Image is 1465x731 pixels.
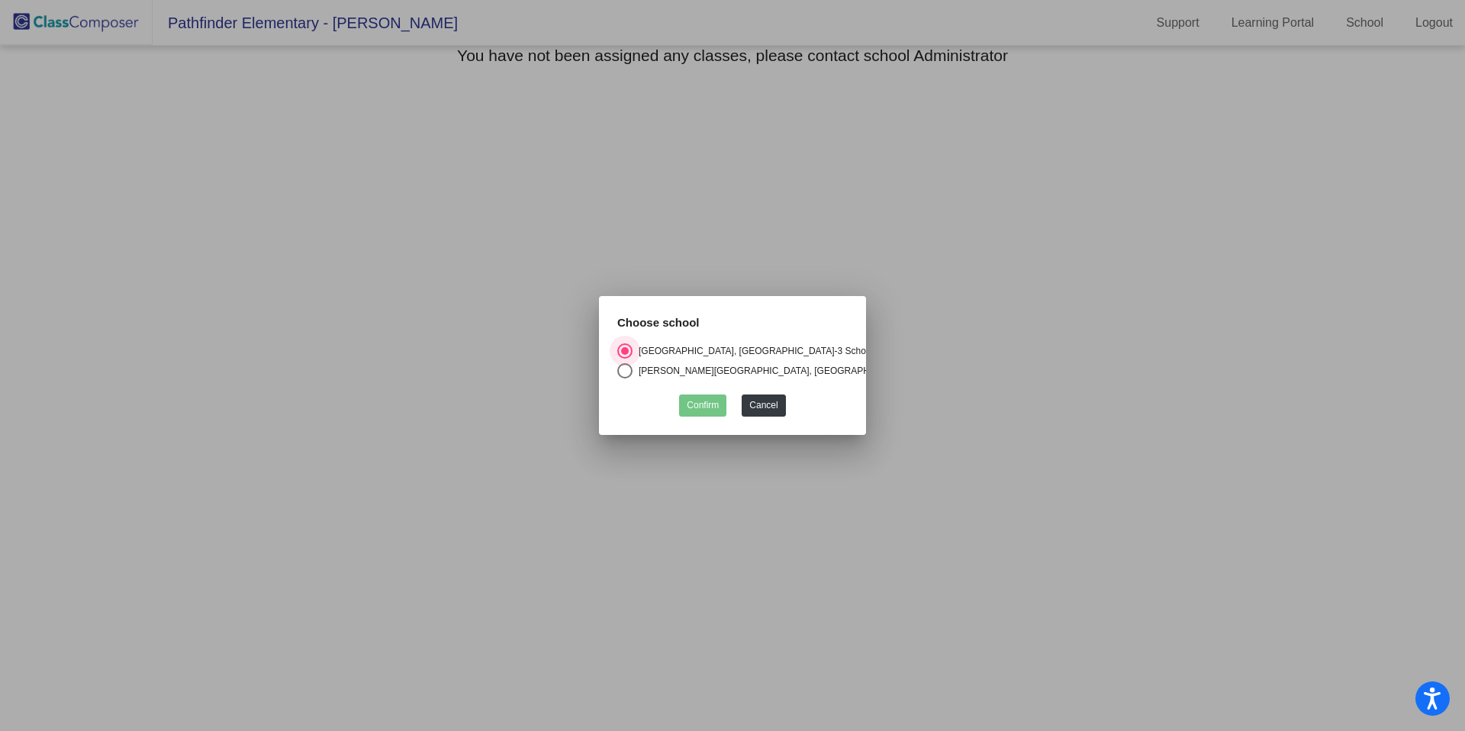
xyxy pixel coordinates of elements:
[633,344,877,358] div: [GEOGRAPHIC_DATA], [GEOGRAPHIC_DATA]-3 Schools
[742,394,785,417] button: Cancel
[633,364,910,378] div: [PERSON_NAME][GEOGRAPHIC_DATA], [GEOGRAPHIC_DATA]
[617,314,700,332] label: Choose school
[679,394,726,417] button: Confirm
[617,343,848,383] mat-radio-group: Select an option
